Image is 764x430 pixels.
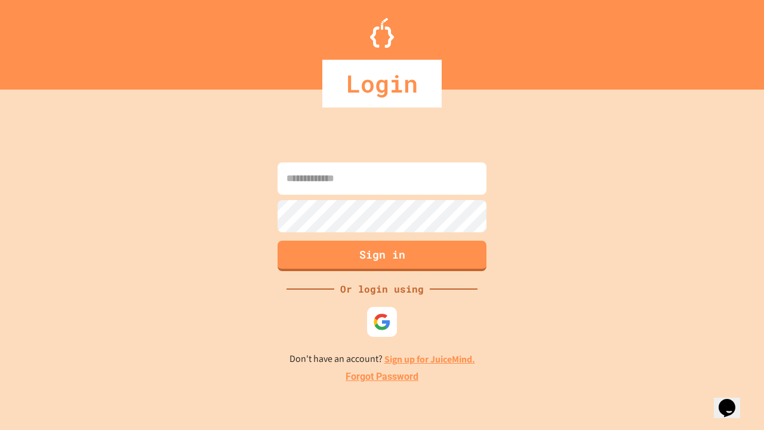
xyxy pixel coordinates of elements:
[665,330,752,381] iframe: chat widget
[714,382,752,418] iframe: chat widget
[346,370,418,384] a: Forgot Password
[334,282,430,296] div: Or login using
[322,60,442,107] div: Login
[289,352,475,367] p: Don't have an account?
[384,353,475,365] a: Sign up for JuiceMind.
[373,313,391,331] img: google-icon.svg
[278,241,486,271] button: Sign in
[370,18,394,48] img: Logo.svg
